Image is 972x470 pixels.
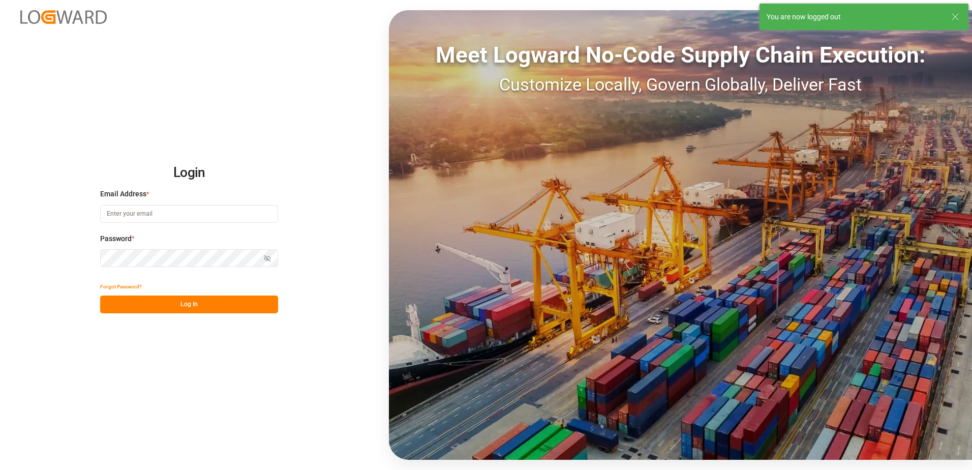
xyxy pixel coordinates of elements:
button: Log In [100,296,278,313]
span: Password [100,233,132,244]
button: Forgot Password? [100,278,142,296]
span: Email Address [100,189,146,199]
div: Customize Locally, Govern Globally, Deliver Fast [389,72,972,98]
div: Meet Logward No-Code Supply Chain Execution: [389,38,972,72]
div: You are now logged out [767,12,941,22]
h2: Login [100,157,278,189]
img: Logward_new_orange.png [20,10,107,24]
input: Enter your email [100,205,278,223]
